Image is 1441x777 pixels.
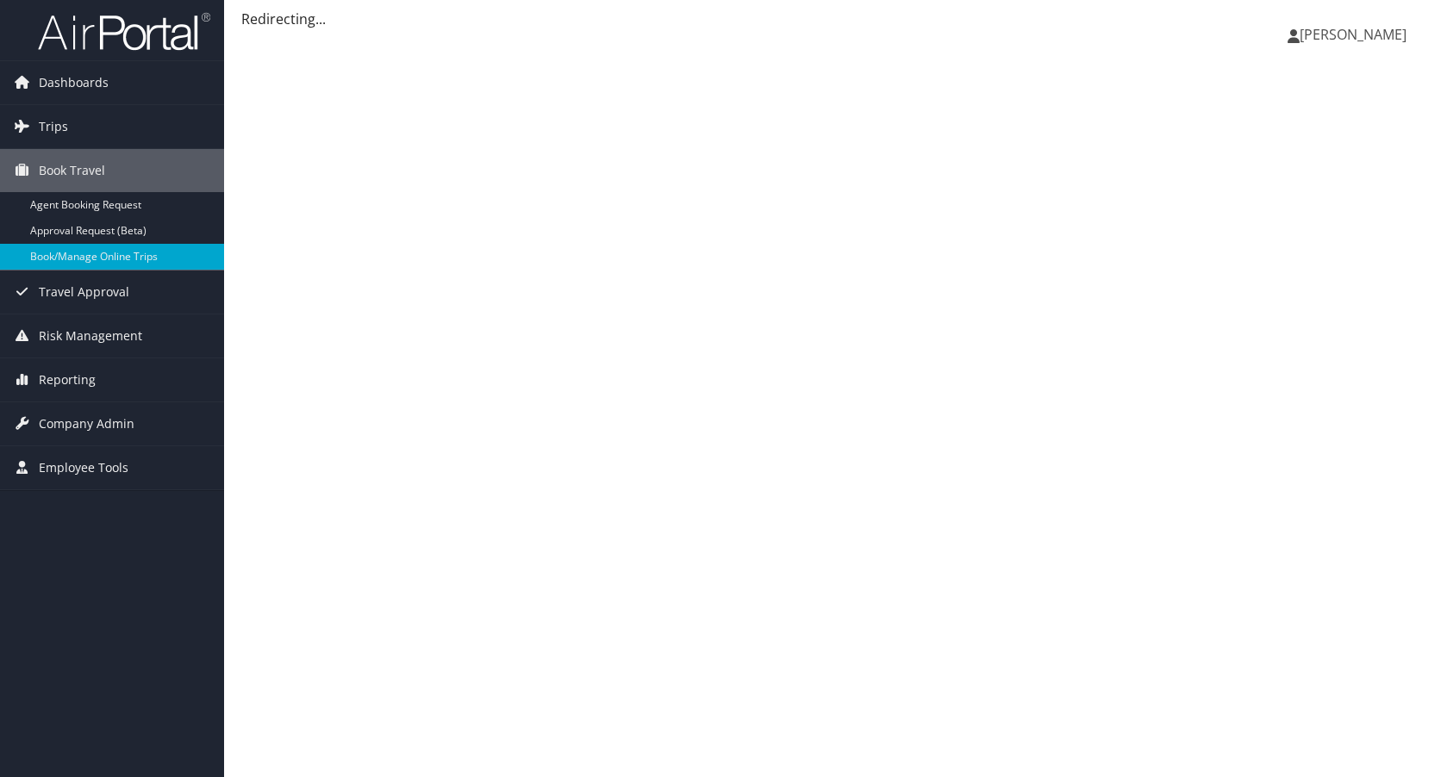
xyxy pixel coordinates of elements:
[1300,25,1407,44] span: [PERSON_NAME]
[39,149,105,192] span: Book Travel
[39,314,142,357] span: Risk Management
[1288,9,1424,60] a: [PERSON_NAME]
[39,61,109,104] span: Dashboards
[241,9,1424,29] div: Redirecting...
[39,446,128,489] span: Employee Tools
[39,105,68,148] span: Trips
[39,270,129,314] span: Travel Approval
[39,402,134,445] span: Company Admin
[39,358,96,401] span: Reporting
[38,11,210,52] img: airportal-logo.png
